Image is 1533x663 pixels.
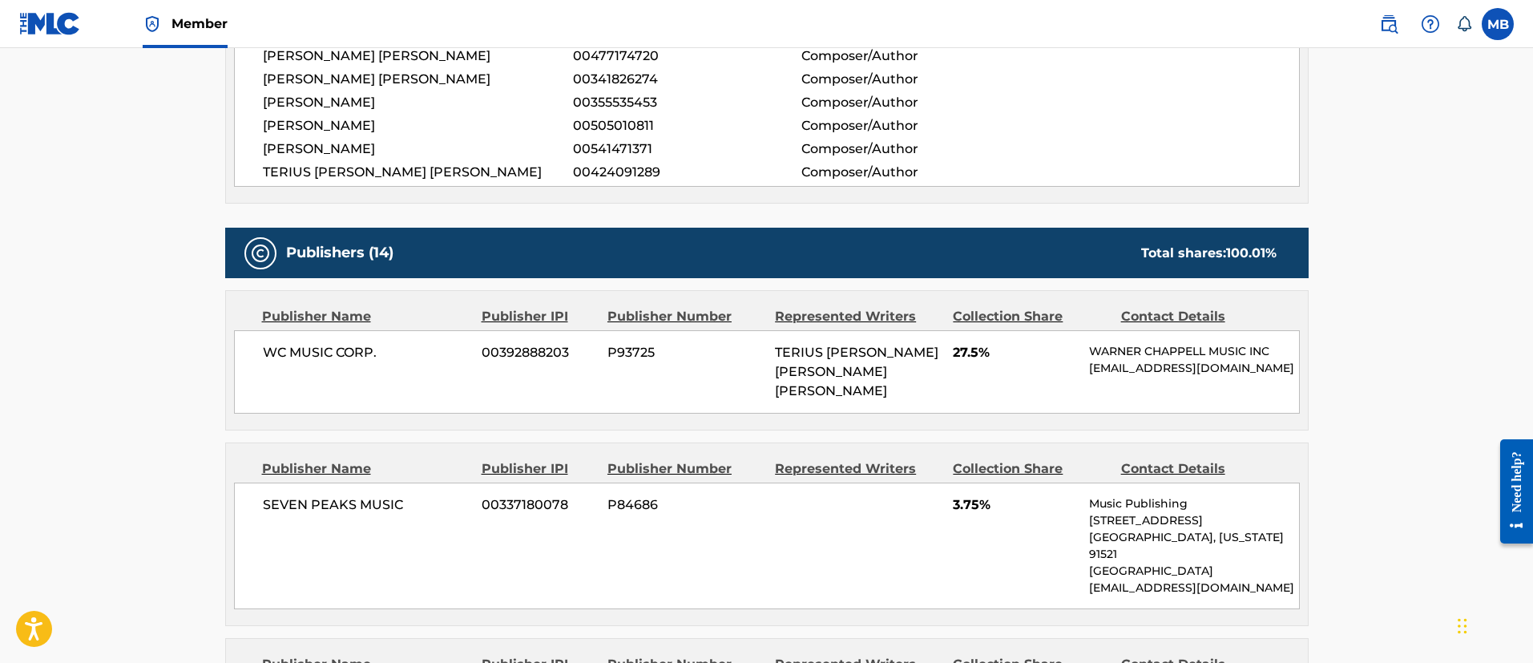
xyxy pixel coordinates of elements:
[1456,16,1472,32] div: Notifications
[775,345,938,398] span: TERIUS [PERSON_NAME] [PERSON_NAME] [PERSON_NAME]
[1141,244,1277,263] div: Total shares:
[1089,512,1298,529] p: [STREET_ADDRESS]
[573,70,801,89] span: 00341826274
[607,307,763,326] div: Publisher Number
[263,139,574,159] span: [PERSON_NAME]
[1373,8,1405,40] a: Public Search
[801,139,1009,159] span: Composer/Author
[1089,529,1298,563] p: [GEOGRAPHIC_DATA], [US_STATE] 91521
[1453,586,1533,663] iframe: Chat Widget
[263,343,470,362] span: WC MUSIC CORP.
[953,495,1077,515] span: 3.75%
[482,459,595,479] div: Publisher IPI
[953,307,1108,326] div: Collection Share
[286,244,393,262] h5: Publishers (14)
[573,46,801,66] span: 00477174720
[1379,14,1398,34] img: search
[801,93,1009,112] span: Composer/Author
[263,70,574,89] span: [PERSON_NAME] [PERSON_NAME]
[143,14,162,34] img: Top Rightsholder
[263,163,574,182] span: TERIUS [PERSON_NAME] [PERSON_NAME]
[607,495,763,515] span: P84686
[775,307,941,326] div: Represented Writers
[263,93,574,112] span: [PERSON_NAME]
[573,163,801,182] span: 00424091289
[775,459,941,479] div: Represented Writers
[262,307,470,326] div: Publisher Name
[263,116,574,135] span: [PERSON_NAME]
[573,93,801,112] span: 00355535453
[953,459,1108,479] div: Collection Share
[801,46,1009,66] span: Composer/Author
[1121,459,1277,479] div: Contact Details
[573,116,801,135] span: 00505010811
[953,343,1077,362] span: 27.5%
[482,343,595,362] span: 00392888203
[263,46,574,66] span: [PERSON_NAME] [PERSON_NAME]
[573,139,801,159] span: 00541471371
[482,495,595,515] span: 00337180078
[263,495,470,515] span: SEVEN PEAKS MUSIC
[1458,602,1467,650] div: Drag
[1089,563,1298,580] p: [GEOGRAPHIC_DATA]
[1089,343,1298,360] p: WARNER CHAPPELL MUSIC INC
[1482,8,1514,40] div: User Menu
[1089,580,1298,596] p: [EMAIL_ADDRESS][DOMAIN_NAME]
[1421,14,1440,34] img: help
[1121,307,1277,326] div: Contact Details
[251,244,270,263] img: Publishers
[1488,427,1533,556] iframe: Resource Center
[1414,8,1446,40] div: Help
[1226,245,1277,261] span: 100.01 %
[171,14,228,33] span: Member
[801,70,1009,89] span: Composer/Author
[19,12,81,35] img: MLC Logo
[482,307,595,326] div: Publisher IPI
[1089,495,1298,512] p: Music Publishing
[262,459,470,479] div: Publisher Name
[801,116,1009,135] span: Composer/Author
[801,163,1009,182] span: Composer/Author
[1089,360,1298,377] p: [EMAIL_ADDRESS][DOMAIN_NAME]
[607,343,763,362] span: P93725
[607,459,763,479] div: Publisher Number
